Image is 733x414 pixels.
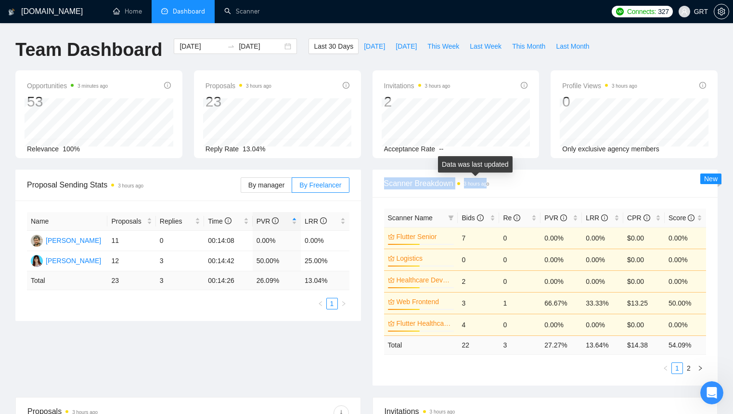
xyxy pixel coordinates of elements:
[27,145,59,153] span: Relevance
[660,362,671,374] li: Previous Page
[227,42,235,50] span: to
[688,214,694,221] span: info-circle
[31,235,43,247] img: SK
[462,214,483,222] span: Bids
[540,314,582,335] td: 0.00%
[697,365,703,371] span: right
[464,39,507,54] button: Last Week
[111,216,144,227] span: Proposals
[612,83,637,89] time: 3 hours ago
[562,93,637,111] div: 0
[318,301,323,307] span: left
[253,231,301,251] td: 0.00%
[338,298,349,309] button: right
[623,227,665,249] td: $0.00
[582,314,623,335] td: 0.00%
[301,251,349,271] td: 25.00%
[272,217,279,224] span: info-circle
[397,275,452,285] a: Healthcare Developers Trusted Clients
[623,249,665,270] td: $0.00
[364,41,385,52] span: [DATE]
[669,214,694,222] span: Score
[388,255,395,262] span: crown
[694,362,706,374] li: Next Page
[540,335,582,354] td: 27.27 %
[514,214,520,221] span: info-circle
[470,41,502,52] span: Last Week
[562,80,637,92] span: Profile Views
[507,39,551,54] button: This Month
[458,227,499,249] td: 7
[164,82,171,89] span: info-circle
[582,292,623,314] td: 33.33%
[700,381,723,404] iframe: Intercom live chat
[46,255,101,266] div: [PERSON_NAME]
[388,233,395,240] span: crown
[560,214,567,221] span: info-circle
[315,298,326,309] li: Previous Page
[627,6,656,17] span: Connects:
[384,335,458,354] td: Total
[396,41,417,52] span: [DATE]
[77,83,108,89] time: 3 minutes ago
[27,93,108,111] div: 53
[627,214,650,222] span: CPR
[562,145,659,153] span: Only exclusive agency members
[616,8,624,15] img: upwork-logo.png
[206,93,271,111] div: 23
[458,270,499,292] td: 2
[289,4,308,22] button: Collapse window
[8,4,15,20] img: logo
[665,249,706,270] td: 0.00%
[204,251,252,271] td: 00:14:42
[397,231,452,242] a: Flutter Senior
[671,362,683,374] li: 1
[397,318,452,329] a: Flutter Healthcare Companies
[338,298,349,309] li: Next Page
[714,4,729,19] button: setting
[31,255,43,267] img: AK
[551,39,594,54] button: Last Month
[107,251,155,271] td: 12
[27,179,241,191] span: Proposal Sending Stats
[315,298,326,309] button: left
[156,251,204,271] td: 3
[683,362,694,374] li: 2
[388,298,395,305] span: crown
[246,83,271,89] time: 3 hours ago
[156,271,204,290] td: 3
[180,41,223,52] input: Start date
[388,320,395,327] span: crown
[499,249,540,270] td: 0
[521,82,527,89] span: info-circle
[448,215,454,221] span: filter
[384,80,450,92] span: Invitations
[301,271,349,290] td: 13.04 %
[156,231,204,251] td: 0
[714,8,729,15] a: setting
[499,270,540,292] td: 0
[388,214,433,222] span: Scanner Name
[27,212,107,231] th: Name
[582,249,623,270] td: 0.00%
[327,298,337,309] a: 1
[341,301,347,307] span: right
[206,80,271,92] span: Proposals
[699,82,706,89] span: info-circle
[359,39,390,54] button: [DATE]
[544,214,567,222] span: PVR
[113,7,142,15] a: homeHome
[665,270,706,292] td: 0.00%
[458,292,499,314] td: 3
[439,145,443,153] span: --
[683,363,694,374] a: 2
[663,365,669,371] span: left
[623,292,665,314] td: $13.25
[499,314,540,335] td: 0
[586,214,608,222] span: LRR
[308,4,325,21] div: Close
[309,39,359,54] button: Last 30 Days
[225,217,231,224] span: info-circle
[208,217,231,225] span: Time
